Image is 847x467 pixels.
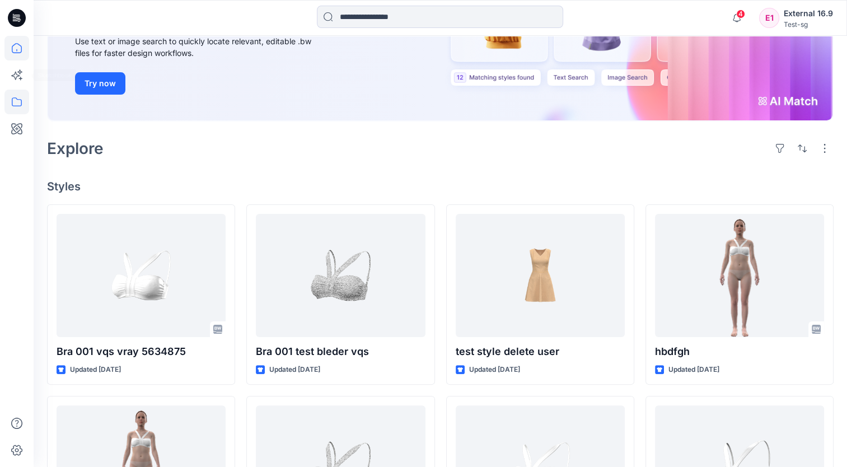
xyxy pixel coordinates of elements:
h4: Styles [47,180,834,193]
p: Updated [DATE] [70,364,121,376]
h2: Explore [47,139,104,157]
div: Test-sg [784,20,833,29]
p: Updated [DATE] [668,364,719,376]
div: E1 [759,8,779,28]
p: test style delete user [456,344,625,359]
p: Bra 001 vqs vray 5634875 [57,344,226,359]
p: Updated [DATE] [469,364,520,376]
p: Bra 001 test bleder vqs [256,344,425,359]
a: Bra 001 vqs vray 5634875 [57,214,226,337]
div: External 16.9 [784,7,833,20]
button: Try now [75,72,125,95]
div: Use text or image search to quickly locate relevant, editable .bw files for faster design workflows. [75,35,327,59]
p: hbdfgh [655,344,824,359]
a: Bra 001 test bleder vqs [256,214,425,337]
a: hbdfgh [655,214,824,337]
p: Updated [DATE] [269,364,320,376]
a: test style delete user [456,214,625,337]
span: 4 [736,10,745,18]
